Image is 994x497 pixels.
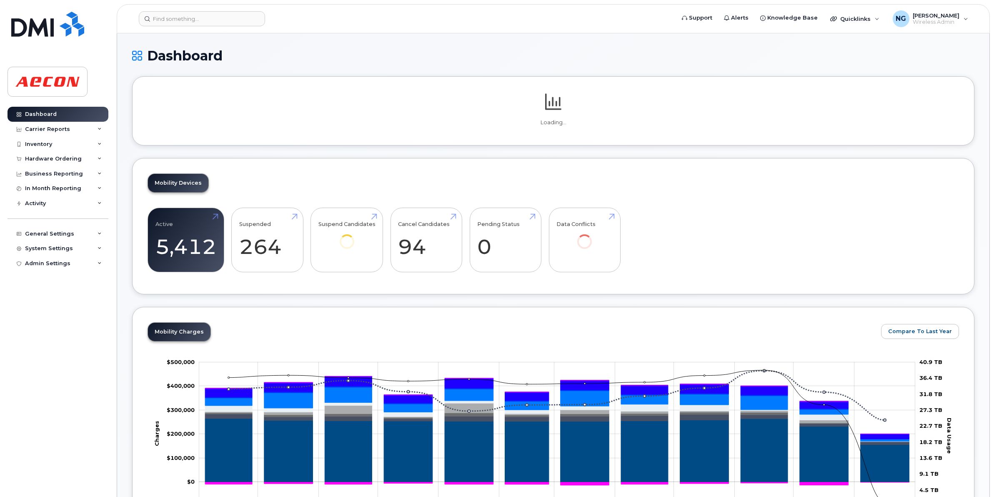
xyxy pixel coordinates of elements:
[167,454,195,461] g: $0
[167,407,195,413] tspan: $300,000
[167,431,195,437] g: $0
[919,407,942,413] tspan: 27.3 TB
[205,387,909,442] g: Features
[167,454,195,461] tspan: $100,000
[153,421,160,446] tspan: Charges
[888,327,952,335] span: Compare To Last Year
[556,213,613,261] a: Data Conflicts
[318,213,376,261] a: Suspend Candidates
[919,454,942,461] tspan: 13.6 TB
[205,419,909,482] g: Rate Plan
[167,407,195,413] g: $0
[205,376,909,434] g: QST
[187,479,195,485] tspan: $0
[398,213,454,268] a: Cancel Candidates 94
[167,383,195,389] tspan: $400,000
[205,401,909,442] g: Hardware
[919,470,939,477] tspan: 9.1 TB
[919,422,942,429] tspan: 22.7 TB
[919,374,942,381] tspan: 36.4 TB
[205,377,909,439] g: HST
[919,439,942,445] tspan: 18.2 TB
[919,359,942,365] tspan: 40.9 TB
[919,487,939,493] tspan: 4.5 TB
[132,48,974,63] h1: Dashboard
[946,418,953,454] tspan: Data Usage
[205,414,909,444] g: Roaming
[239,213,295,268] a: Suspended 264
[148,119,959,126] p: Loading...
[881,324,959,339] button: Compare To Last Year
[167,359,195,365] tspan: $500,000
[155,213,216,268] a: Active 5,412
[167,431,195,437] tspan: $200,000
[167,383,195,389] g: $0
[148,174,208,192] a: Mobility Devices
[205,386,909,439] g: GST
[477,213,533,268] a: Pending Status 0
[205,482,909,485] g: Credits
[167,359,195,365] g: $0
[919,391,942,397] tspan: 31.8 TB
[148,323,210,341] a: Mobility Charges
